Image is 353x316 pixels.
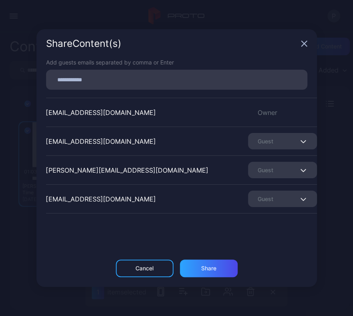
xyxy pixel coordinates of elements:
[46,137,156,146] div: [EMAIL_ADDRESS][DOMAIN_NAME]
[46,39,298,48] div: Share Content (s)
[135,265,153,272] div: Cancel
[116,260,173,277] button: Cancel
[248,162,317,178] button: Guest
[248,108,317,117] div: Owner
[46,194,156,204] div: [EMAIL_ADDRESS][DOMAIN_NAME]
[201,265,216,272] div: Share
[46,58,307,66] div: Add guests emails separated by comma or Enter
[180,260,238,277] button: Share
[248,133,317,149] button: Guest
[46,108,156,117] div: [EMAIL_ADDRESS][DOMAIN_NAME]
[46,165,208,175] div: [PERSON_NAME][EMAIL_ADDRESS][DOMAIN_NAME]
[248,191,317,207] button: Guest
